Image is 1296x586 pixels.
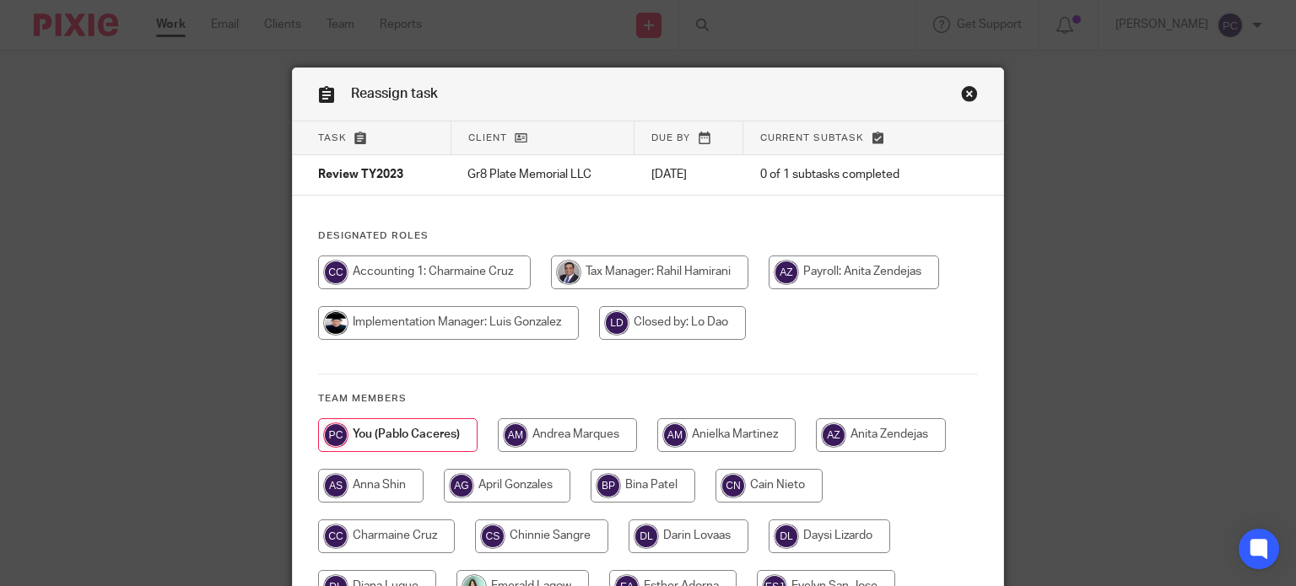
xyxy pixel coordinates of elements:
span: Reassign task [351,87,438,100]
span: Current subtask [760,133,864,142]
span: Due by [651,133,690,142]
span: Review TY2023 [318,169,403,181]
p: [DATE] [651,166,726,183]
span: Task [318,133,347,142]
td: 0 of 1 subtasks completed [743,155,945,196]
a: Close this dialog window [961,85,978,108]
span: Client [468,133,507,142]
p: Gr8 Plate Memorial LLC [467,166,618,183]
h4: Team members [318,392,979,406]
h4: Designated Roles [318,229,979,243]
